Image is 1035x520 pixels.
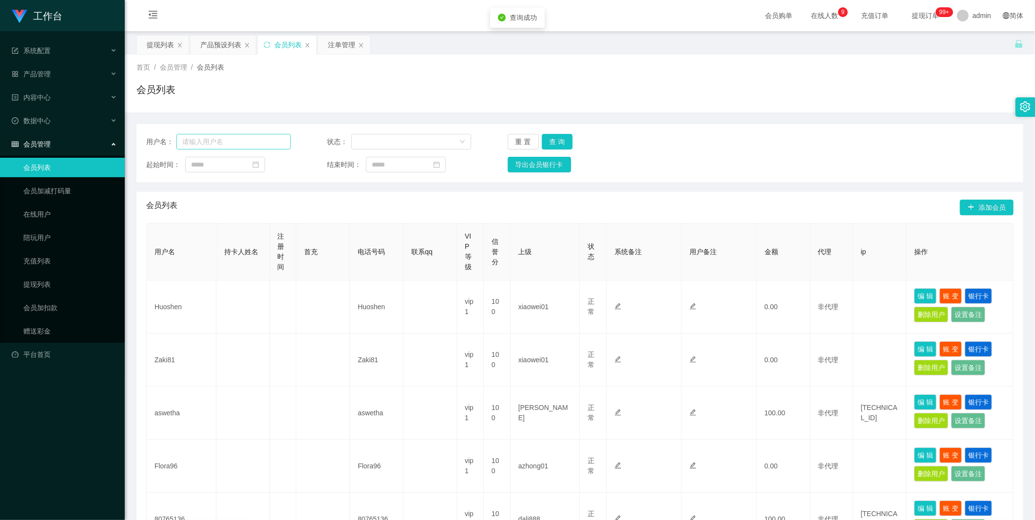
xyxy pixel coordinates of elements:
a: 在线用户 [23,204,117,224]
button: 删除用户 [914,413,948,428]
td: 0.00 [757,440,810,493]
span: 会员管理 [160,63,187,71]
td: vip1 [457,334,484,387]
i: 图标: calendar [433,161,440,168]
button: 账 变 [939,447,962,463]
i: 图标: edit [614,409,621,416]
span: 电话号码 [358,248,385,256]
span: 金额 [765,248,778,256]
span: 数据中心 [12,117,51,125]
td: 0.00 [757,280,810,334]
td: 100 [484,334,511,387]
span: 状态： [327,137,351,147]
i: 图标: check-circle-o [12,117,19,124]
i: 图标: edit [690,409,696,416]
td: Zaki81 [350,334,403,387]
i: 图标: unlock [1015,39,1023,48]
span: 用户备注 [690,248,717,256]
span: 信誉分 [492,238,498,266]
button: 设置备注 [951,466,985,482]
span: 非代理 [818,303,839,311]
span: 持卡人姓名 [224,248,258,256]
span: 结束时间： [327,160,366,170]
button: 账 变 [939,501,962,516]
i: 图标: setting [1020,101,1031,112]
span: 正常 [588,297,594,316]
button: 银行卡 [965,447,992,463]
i: 图标: down [460,139,465,146]
sup: 9 [838,7,848,17]
td: azhong01 [511,440,580,493]
td: Huoshen [147,280,216,334]
button: 导出会员银行卡 [508,157,571,172]
i: 图标: close [358,42,364,48]
button: 删除用户 [914,466,948,482]
td: 100.00 [757,387,810,440]
button: 银行卡 [965,341,992,357]
span: 会员列表 [197,63,224,71]
span: VIP等级 [465,232,472,271]
span: 首充 [304,248,318,256]
span: 用户名 [154,248,175,256]
td: aswetha [350,387,403,440]
i: 图标: edit [690,356,696,363]
td: vip1 [457,387,484,440]
td: 100 [484,440,511,493]
span: 查询成功 [510,14,537,21]
i: 图标: edit [614,356,621,363]
td: Flora96 [350,440,403,493]
span: 非代理 [818,462,839,470]
span: 联系qq [411,248,433,256]
td: xiaowei01 [511,334,580,387]
a: 赠送彩金 [23,321,117,341]
span: 提现订单 [907,12,944,19]
i: 图标: edit [690,303,696,310]
span: 产品管理 [12,70,51,78]
div: 注单管理 [328,36,355,54]
span: 正常 [588,404,594,422]
span: 代理 [818,248,832,256]
td: [PERSON_NAME] [511,387,580,440]
i: 图标: edit [614,462,621,469]
span: 非代理 [818,409,839,417]
span: / [191,63,193,71]
i: 图标: appstore-o [12,71,19,77]
span: 充值订单 [857,12,894,19]
a: 工作台 [12,12,62,19]
button: 重 置 [508,134,539,149]
td: xiaowei01 [511,280,580,334]
button: 账 变 [939,394,962,410]
span: 正常 [588,351,594,369]
button: 银行卡 [965,394,992,410]
td: vip1 [457,280,484,334]
td: Flora96 [147,440,216,493]
h1: 工作台 [33,0,62,32]
span: 起始时间： [146,160,185,170]
sup: 1056 [936,7,953,17]
button: 图标: plus添加会员 [960,200,1014,215]
span: 状态 [588,242,594,260]
span: 操作 [914,248,928,256]
button: 编 辑 [914,341,937,357]
a: 会员列表 [23,158,117,177]
i: 图标: close [177,42,183,48]
span: 上级 [518,248,532,256]
input: 请输入用户名 [176,134,291,149]
td: aswetha [147,387,216,440]
i: 图标: calendar [252,161,259,168]
i: 图标: close [244,42,250,48]
span: 系统配置 [12,47,51,55]
span: 非代理 [818,356,839,364]
i: 图标: menu-fold [136,0,170,32]
i: 图标: global [1003,12,1010,19]
i: icon: check-circle [498,14,506,21]
span: 首页 [136,63,150,71]
td: [TECHNICAL_ID] [853,387,907,440]
td: 100 [484,280,511,334]
p: 9 [842,7,845,17]
button: 设置备注 [951,307,985,322]
i: 图标: edit [614,303,621,310]
button: 编 辑 [914,447,937,463]
td: 100 [484,387,511,440]
button: 编 辑 [914,394,937,410]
